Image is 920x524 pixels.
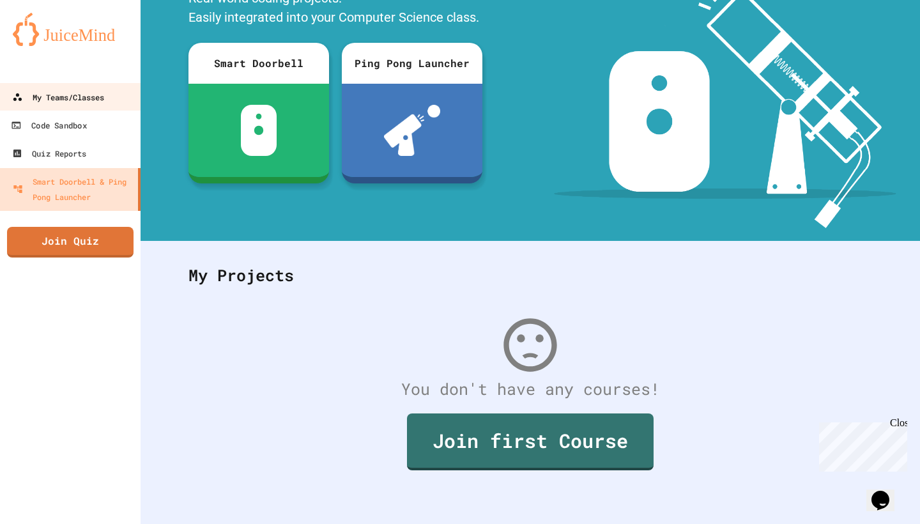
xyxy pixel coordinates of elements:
div: Smart Doorbell & Ping Pong Launcher [13,174,133,204]
div: Smart Doorbell [188,43,329,84]
img: ppl-with-ball.png [384,105,441,156]
img: logo-orange.svg [13,13,128,46]
div: Quiz Reports [12,146,86,161]
div: Chat with us now!Close [5,5,88,81]
div: My Teams/Classes [12,89,104,105]
img: sdb-white.svg [241,105,277,156]
div: My Projects [176,250,885,300]
div: Code Sandbox [11,118,87,134]
iframe: chat widget [814,417,907,472]
div: You don't have any courses! [176,377,885,401]
a: Join first Course [407,413,654,470]
iframe: chat widget [866,473,907,511]
a: Join Quiz [7,227,134,258]
div: Ping Pong Launcher [342,43,482,84]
